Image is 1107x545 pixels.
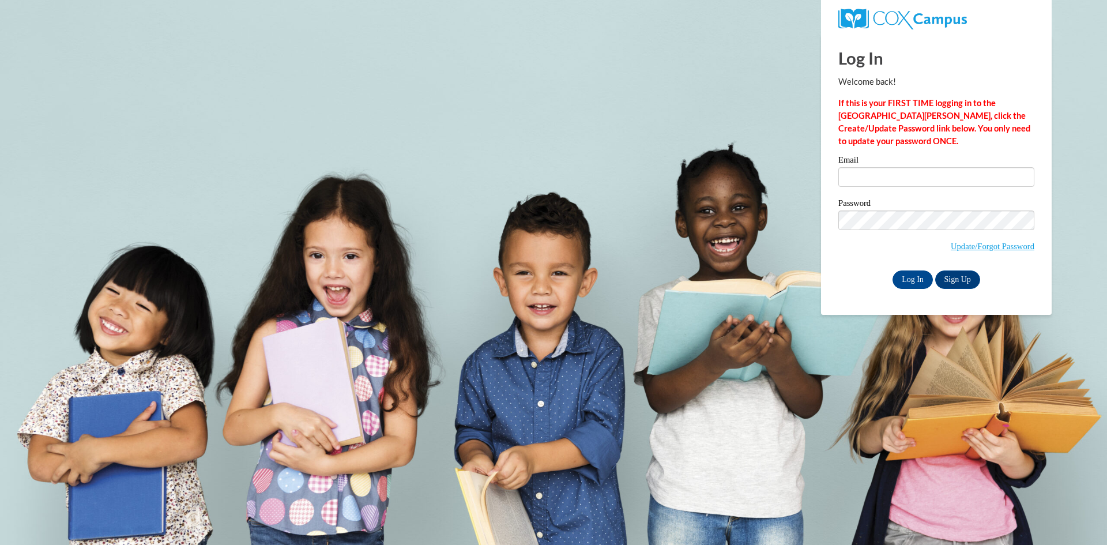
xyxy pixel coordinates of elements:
[951,242,1034,251] a: Update/Forgot Password
[838,76,1034,88] p: Welcome back!
[838,98,1030,146] strong: If this is your FIRST TIME logging in to the [GEOGRAPHIC_DATA][PERSON_NAME], click the Create/Upd...
[838,46,1034,70] h1: Log In
[838,156,1034,167] label: Email
[838,13,967,23] a: COX Campus
[893,270,933,289] input: Log In
[935,270,980,289] a: Sign Up
[838,199,1034,211] label: Password
[838,9,967,29] img: COX Campus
